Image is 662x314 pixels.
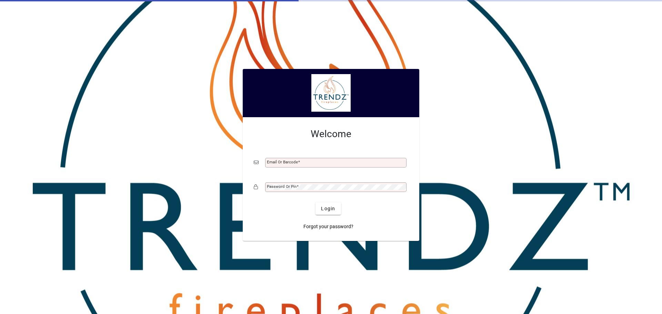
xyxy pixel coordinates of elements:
span: Forgot your password? [303,223,353,230]
h2: Welcome [254,128,408,140]
span: Login [321,205,335,212]
mat-label: Email or Barcode [267,160,298,164]
a: Forgot your password? [301,220,356,233]
button: Login [315,202,341,215]
mat-label: Password or Pin [267,184,297,189]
